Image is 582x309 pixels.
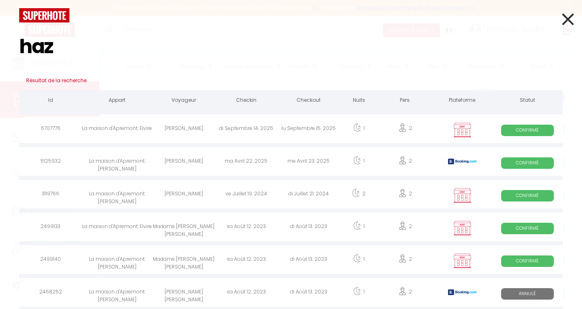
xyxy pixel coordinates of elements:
div: 1 [340,247,378,274]
img: rent.png [452,188,473,203]
img: booking2.png [448,159,477,165]
div: di Juillet 21. 2024 [277,182,340,208]
div: 2 [340,182,378,208]
div: 5125932 [19,149,82,176]
div: 2 [378,247,432,274]
div: 2499140 [19,247,82,274]
div: 2 [378,215,432,241]
span: Annulé [501,288,554,299]
div: La maison d'Apremont: [PERSON_NAME] [82,247,152,274]
div: La maison d'Apremont: Elvire [82,116,152,143]
img: rent.png [452,122,473,138]
th: Checkin [215,90,277,112]
div: 1 [340,149,378,176]
span: Confirmé [501,190,554,201]
th: Id [19,90,82,112]
div: [PERSON_NAME] [PERSON_NAME] [152,280,215,307]
div: 2499133 [19,215,82,241]
div: 6707776 [19,116,82,143]
div: 1 [340,116,378,143]
div: 2 [378,149,432,176]
div: 2468252 [19,280,82,307]
div: ma Avril 22. 2025 [215,149,277,176]
img: rent.png [452,253,473,269]
img: logo [19,8,69,22]
div: 1 [340,280,378,307]
th: Plateforme [433,90,492,112]
div: di Août 13. 2023 [277,215,340,241]
div: La maison d'Apremont: [PERSON_NAME] [82,280,152,307]
div: Madame [PERSON_NAME] [PERSON_NAME] [152,247,215,274]
th: Checkout [277,90,340,112]
div: La maison d'Apremont: Elvire [82,215,152,241]
div: di Septembre 14. 2025 [215,116,277,143]
div: sa Août 12. 2023 [215,215,277,241]
div: La maison d'Apremont: [PERSON_NAME] [82,182,152,208]
th: Nuits [340,90,378,112]
div: La maison d'Apremont: [PERSON_NAME] [82,149,152,176]
div: sa Août 12. 2023 [215,280,277,307]
div: ve Juillet 19. 2024 [215,182,277,208]
div: [PERSON_NAME] [152,149,215,176]
input: Tapez pour rechercher... [19,22,563,71]
div: 2 [378,280,432,307]
h3: Résultat de la recherche [19,71,563,90]
th: Statut [492,90,563,112]
span: Confirmé [501,125,554,136]
img: booking2.png [448,289,477,296]
div: Madame [PERSON_NAME] [PERSON_NAME] [152,215,215,241]
th: Appart [82,90,152,112]
span: Confirmé [501,255,554,266]
img: rent.png [452,220,473,236]
div: [PERSON_NAME] [152,116,215,143]
div: 2 [378,182,432,208]
button: Ouvrir le widget de chat LiveChat [7,3,31,28]
th: Voyageur [152,90,215,112]
th: Pers. [378,90,432,112]
div: me Avril 23. 2025 [277,149,340,176]
div: di Août 13. 2023 [277,247,340,274]
div: 2 [378,116,432,143]
div: [PERSON_NAME] [152,182,215,208]
span: Confirmé [501,157,554,168]
div: 3119766 [19,182,82,208]
span: Confirmé [501,223,554,234]
div: di Août 13. 2023 [277,280,340,307]
div: lu Septembre 15. 2025 [277,116,340,143]
div: sa Août 12. 2023 [215,247,277,274]
div: 1 [340,215,378,241]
